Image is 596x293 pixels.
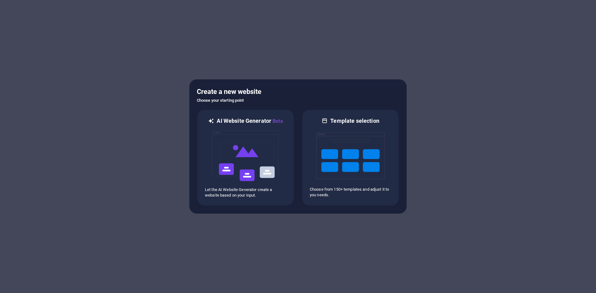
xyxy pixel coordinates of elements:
[197,109,294,206] div: AI Website GeneratorBetaaiLet the AI Website Generator create a website based on your input.
[302,109,399,206] div: Template selectionChoose from 150+ templates and adjust it to you needs.
[197,87,399,97] h5: Create a new website
[310,187,391,198] p: Choose from 150+ templates and adjust it to you needs.
[330,117,379,125] h6: Template selection
[197,97,399,104] h6: Choose your starting point
[271,118,283,124] span: Beta
[217,117,283,125] h6: AI Website Generator
[205,187,286,198] p: Let the AI Website Generator create a website based on your input.
[211,125,280,187] img: ai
